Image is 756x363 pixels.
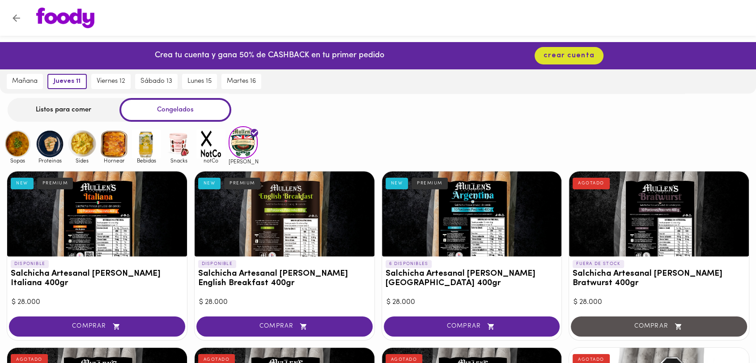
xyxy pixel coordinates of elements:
[5,7,27,29] button: Volver
[569,171,749,256] div: Salchicha Artesanal Mullens Bratwurst 400gr
[97,77,125,85] span: viernes 12
[384,316,560,337] button: COMPRAR
[3,158,32,163] span: Sopas
[395,323,549,330] span: COMPRAR
[208,323,361,330] span: COMPRAR
[8,98,119,122] div: Listos para comer
[91,74,131,89] button: viernes 12
[386,269,558,288] h3: Salchicha Artesanal [PERSON_NAME] [GEOGRAPHIC_DATA] 400gr
[224,178,260,189] div: PREMIUM
[221,74,261,89] button: martes 16
[195,171,374,256] div: Salchicha Artesanal Mullens English Breakfast 400gr
[386,260,432,268] p: 6 DISPONIBLES
[199,297,370,307] div: $ 28.000
[47,74,87,89] button: jueves 11
[386,297,557,307] div: $ 28.000
[196,158,225,163] span: notCo
[535,47,603,64] button: crear cuenta
[100,158,129,163] span: Hornear
[386,178,408,189] div: NEW
[412,178,448,189] div: PREMIUM
[573,260,624,268] p: FUERA DE STOCK
[164,158,193,163] span: Snacks
[187,77,212,85] span: lunes 15
[229,158,258,164] span: [PERSON_NAME]
[7,74,43,89] button: mañana
[100,129,129,158] img: Hornear
[135,74,178,89] button: sábado 13
[182,74,217,89] button: lunes 15
[12,297,183,307] div: $ 28.000
[229,126,258,158] img: mullens
[198,260,236,268] p: DISPONIBLE
[12,77,38,85] span: mañana
[36,8,94,28] img: logo.png
[68,158,97,163] span: Sides
[544,51,595,60] span: crear cuenta
[198,178,221,189] div: NEW
[704,311,747,354] iframe: Messagebird Livechat Widget
[573,297,744,307] div: $ 28.000
[132,158,161,163] span: Bebidas
[37,178,73,189] div: PREMIUM
[164,129,193,158] img: Snacks
[196,129,225,158] img: notCo
[140,77,172,85] span: sábado 13
[20,323,174,330] span: COMPRAR
[68,129,97,158] img: Sides
[155,50,384,62] p: Crea tu cuenta y gana 50% de CASHBACK en tu primer pedido
[11,178,34,189] div: NEW
[573,269,745,288] h3: Salchicha Artesanal [PERSON_NAME] Bratwurst 400gr
[119,98,231,122] div: Congelados
[54,77,81,85] span: jueves 11
[227,77,256,85] span: martes 16
[7,171,187,256] div: Salchicha Artesanal Mullens Italiana 400gr
[573,178,610,189] div: AGOTADO
[35,158,64,163] span: Proteinas
[35,129,64,158] img: Proteinas
[198,269,371,288] h3: Salchicha Artesanal [PERSON_NAME] English Breakfast 400gr
[9,316,185,337] button: COMPRAR
[196,316,373,337] button: COMPRAR
[382,171,562,256] div: Salchicha Artesanal Mullens Argentina 400gr
[3,129,32,158] img: Sopas
[11,260,49,268] p: DISPONIBLE
[132,129,161,158] img: Bebidas
[11,269,183,288] h3: Salchicha Artesanal [PERSON_NAME] Italiana 400gr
